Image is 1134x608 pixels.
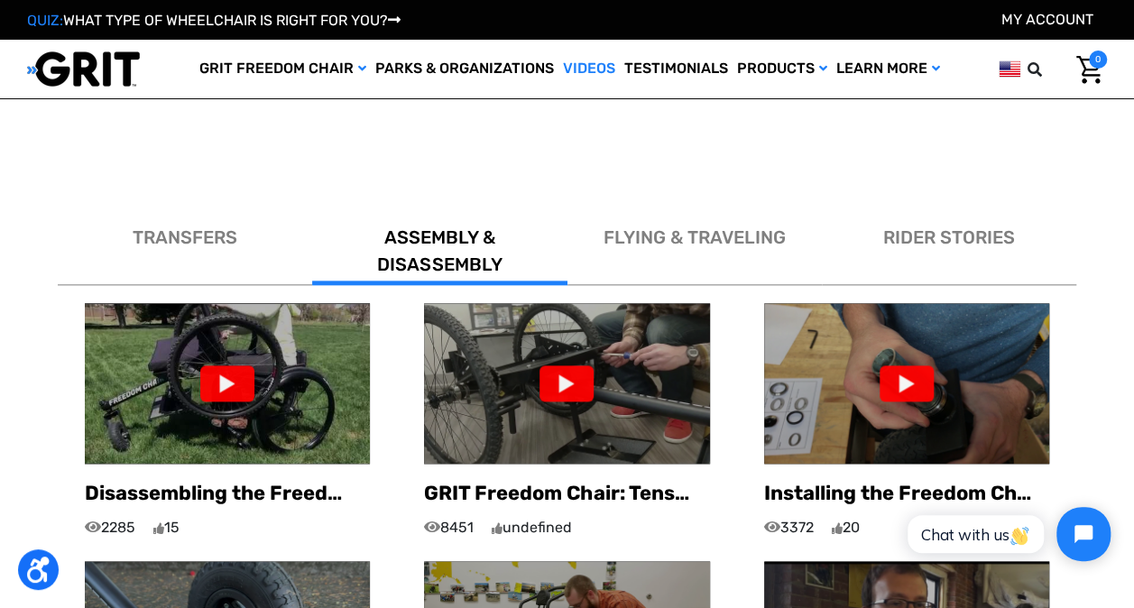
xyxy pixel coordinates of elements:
[764,303,1049,464] img: maxresdefault.jpg
[371,40,558,98] a: Parks & Organizations
[424,517,474,539] span: 8451
[377,226,502,275] span: ASSEMBLY & DISASSEMBLY
[733,40,832,98] a: Products
[832,40,945,98] a: Learn More
[27,51,140,88] img: GRIT All-Terrain Wheelchair and Mobility Equipment
[558,40,620,98] a: Videos
[1089,51,1107,69] span: 0
[999,58,1020,80] img: us.png
[764,478,1049,508] p: Installing the Freedom Chair's Front Wheel
[133,226,237,248] span: TRANSFERS
[832,517,860,539] span: 20
[85,478,370,508] p: Disassembling the Freedom Chair - In LESS than 40 Seconds
[764,517,814,539] span: 3372
[85,517,135,539] span: 2285
[243,74,340,91] span: Phone Number
[620,40,733,98] a: Testimonials
[195,40,371,98] a: GRIT Freedom Chair
[888,492,1126,576] iframe: Tidio Chat
[85,303,370,464] img: hqdefault.jpg
[1001,11,1093,28] a: Account
[424,478,709,508] p: GRIT Freedom Chair: Tensioning the Chains
[424,303,709,464] img: maxresdefault.jpg
[1036,51,1063,88] input: Search
[27,12,63,29] span: QUIZ:
[883,226,1015,248] span: RIDER STORIES
[153,517,180,539] span: 15
[492,517,572,539] span: undefined
[1076,56,1102,84] img: Cart
[27,12,401,29] a: QUIZ:WHAT TYPE OF WHEELCHAIR IS RIGHT FOR YOU?
[604,226,786,248] span: FLYING & TRAVELING
[1063,51,1107,88] a: Cart with 0 items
